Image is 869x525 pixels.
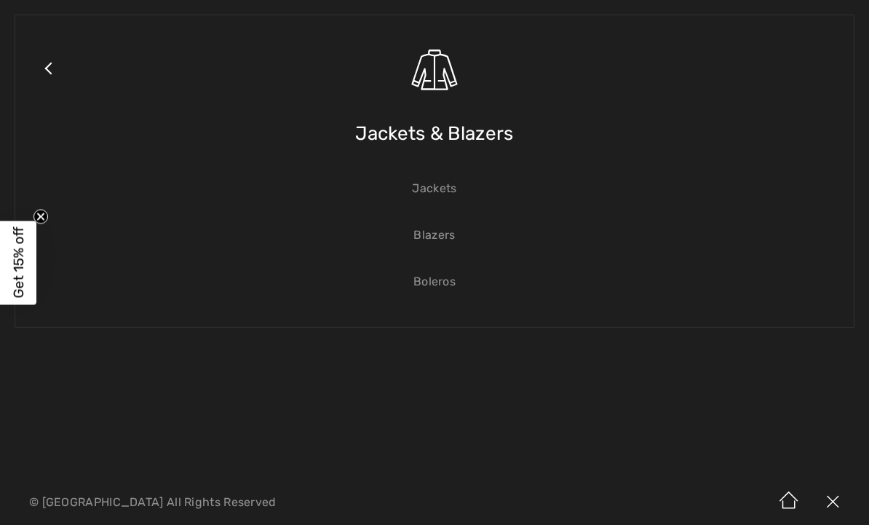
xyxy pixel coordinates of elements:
[355,108,513,159] span: Jackets & Blazers
[33,209,48,224] button: Close teaser
[30,173,839,205] a: Jackets
[29,497,511,508] p: © [GEOGRAPHIC_DATA] All Rights Reserved
[767,480,811,525] img: Home
[30,266,839,298] a: Boleros
[10,227,27,299] span: Get 15% off
[30,219,839,251] a: Blazers
[811,480,854,525] img: X
[35,10,65,23] span: Help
